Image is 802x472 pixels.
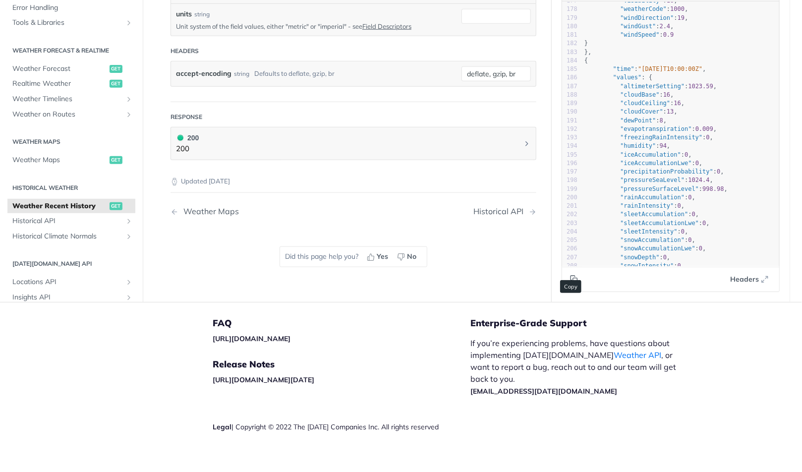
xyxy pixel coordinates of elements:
[620,125,692,132] span: "evapotranspiration"
[7,214,135,229] a: Historical APIShow subpages for Historical API
[470,387,617,396] a: [EMAIL_ADDRESS][DATE][DOMAIN_NAME]
[692,211,695,218] span: 0
[176,9,192,19] label: units
[7,275,135,290] a: Locations APIShow subpages for Locations API
[620,151,681,158] span: "iceAccumulation"
[280,246,427,267] div: Did this page help you?
[213,422,470,432] div: | Copyright © 2022 The [DATE] Companies Inc. All rights reserved
[584,236,695,243] span: : ,
[562,210,577,219] div: 202
[584,91,674,98] span: : ,
[584,228,688,235] span: : ,
[685,151,688,158] span: 0
[562,82,577,90] div: 187
[213,358,470,370] h5: Release Notes
[562,227,577,236] div: 204
[584,202,685,209] span: : ,
[670,5,685,12] span: 1000
[562,244,577,253] div: 206
[681,228,685,235] span: 0
[620,262,674,269] span: "snowIntensity"
[688,193,692,200] span: 0
[584,57,588,63] span: {
[614,350,661,360] a: Weather API
[674,100,681,107] span: 16
[620,108,663,115] span: "cloudCover"
[12,94,122,104] span: Weather Timelines
[470,317,702,329] h5: Enterprise-Grade Support
[706,134,710,141] span: 0
[562,202,577,210] div: 201
[620,219,699,226] span: "sleetAccumulationLwe"
[407,251,416,262] span: No
[12,231,122,241] span: Historical Climate Normals
[110,80,122,88] span: get
[394,249,422,264] button: No
[620,236,685,243] span: "snowAccumulation"
[584,177,713,183] span: : ,
[584,14,688,21] span: : ,
[620,211,688,218] span: "sleetAccumulation"
[12,201,107,211] span: Weather Recent History
[678,262,681,269] span: 0
[620,142,656,149] span: "humidity"
[620,22,656,29] span: "windGust"
[584,185,728,192] span: : ,
[110,202,122,210] span: get
[620,14,674,21] span: "windDirection"
[178,207,239,216] div: Weather Maps
[678,202,681,209] span: 0
[7,46,135,55] h2: Weather Forecast & realtime
[562,253,577,261] div: 207
[171,177,536,186] p: Updated [DATE]
[12,155,107,165] span: Weather Maps
[620,117,656,123] span: "dewPoint"
[688,177,710,183] span: 1024.4
[562,159,577,167] div: 196
[7,183,135,192] h2: Historical Weather
[638,65,702,72] span: "[DATE]T10:00:00Z"
[584,117,667,123] span: : ,
[171,207,327,216] a: Previous Page: Weather Maps
[584,74,652,81] span: : {
[584,48,592,55] span: },
[620,185,699,192] span: "pressureSurfaceLevel"
[562,219,577,227] div: 203
[667,108,674,115] span: 13
[12,292,122,302] span: Insights API
[584,193,695,200] span: : ,
[7,61,135,76] a: Weather Forecastget
[584,219,710,226] span: : ,
[213,317,470,329] h5: FAQ
[620,5,667,12] span: "weatherCode"
[176,132,199,143] div: 200
[176,132,531,155] button: 200 200200
[7,107,135,121] a: Weather on RoutesShow subpages for Weather on Routes
[584,31,674,38] span: :
[12,277,122,287] span: Locations API
[562,133,577,142] div: 193
[584,22,674,29] span: : ,
[584,211,699,218] span: : ,
[110,64,122,72] span: get
[702,185,724,192] span: 998.98
[660,117,663,123] span: 8
[584,40,588,47] span: }
[562,236,577,244] div: 205
[699,245,702,252] span: 0
[7,290,135,304] a: Insights APIShow subpages for Insights API
[7,229,135,243] a: Historical Climate NormalsShow subpages for Historical Climate Normals
[470,337,687,397] p: If you’re experiencing problems, have questions about implementing [DATE][DOMAIN_NAME] , or want ...
[562,90,577,99] div: 188
[620,228,678,235] span: "sleetIntensity"
[620,177,685,183] span: "pressureSeaLevel"
[584,245,706,252] span: : ,
[620,245,695,252] span: "snowAccumulationLwe"
[562,13,577,22] div: 179
[7,15,135,30] a: Tools & LibrariesShow subpages for Tools & Libraries
[125,232,133,240] button: Show subpages for Historical Climate Normals
[562,150,577,159] div: 195
[663,31,674,38] span: 0.9
[171,113,202,121] div: Response
[7,92,135,107] a: Weather TimelinesShow subpages for Weather Timelines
